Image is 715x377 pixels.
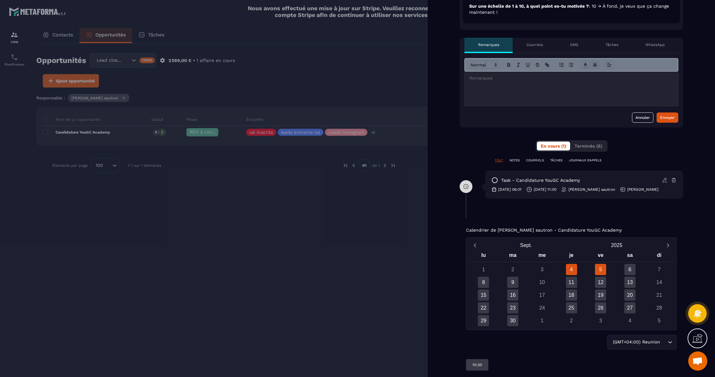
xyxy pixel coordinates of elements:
[569,158,601,163] p: JOURNAUX D'APPELS
[624,264,636,275] div: 6
[527,251,557,262] div: me
[469,251,674,326] div: Calendar wrapper
[469,241,481,250] button: Previous month
[478,302,489,313] div: 22
[570,42,578,47] p: SMS
[595,302,606,313] div: 26
[688,351,707,371] a: Ouvrir le chat
[537,315,548,326] div: 1
[566,289,577,301] div: 18
[550,158,562,163] p: TÂCHES
[644,251,674,262] div: di
[566,264,577,275] div: 4
[566,302,577,313] div: 25
[571,142,606,150] button: Terminés (8)
[537,264,548,275] div: 3
[469,251,498,262] div: lu
[566,277,577,288] div: 11
[495,158,503,163] p: TOUT
[469,264,674,326] div: Calendar days
[509,158,520,163] p: NOTES
[627,187,659,192] p: [PERSON_NAME]
[624,289,636,301] div: 20
[595,264,606,275] div: 5
[571,240,662,251] button: Open years overlay
[654,302,665,313] div: 28
[568,187,615,192] p: [PERSON_NAME] sautron
[595,315,606,326] div: 3
[575,143,602,149] span: Terminés (8)
[478,315,489,326] div: 29
[557,251,586,262] div: je
[654,277,665,288] div: 14
[611,339,661,346] span: (GMT+04:00) Reunion
[507,289,518,301] div: 16
[541,143,566,149] span: En cours (1)
[507,315,518,326] div: 30
[498,251,528,262] div: ma
[615,251,645,262] div: sa
[534,187,556,192] p: [DATE] 11:00
[537,277,548,288] div: 10
[662,241,674,250] button: Next month
[586,251,615,262] div: ve
[624,277,636,288] div: 13
[606,42,618,47] p: Tâches
[469,3,674,15] p: Sur une échelle de 1 à 10, à quel point es-tu motivée ?
[566,315,577,326] div: 2
[466,227,622,233] p: Calendrier de [PERSON_NAME] sautron - Candidature YouGC Academy
[624,315,636,326] div: 4
[526,42,543,47] p: Courriels
[654,315,665,326] div: 5
[472,362,482,367] p: 10:30
[654,264,665,275] div: 7
[537,302,548,313] div: 24
[481,240,571,251] button: Open months overlay
[498,187,522,192] p: [DATE] 06:01
[478,289,489,301] div: 15
[526,158,544,163] p: COURRIELS
[507,302,518,313] div: 23
[660,114,675,121] div: Envoyer
[478,277,489,288] div: 8
[657,112,678,123] button: Envoyer
[595,277,606,288] div: 12
[478,264,489,275] div: 1
[537,289,548,301] div: 17
[478,42,499,47] p: Remarques
[507,264,518,275] div: 2
[607,335,677,350] div: Search for option
[654,289,665,301] div: 21
[645,42,665,47] p: WhatsApp
[507,277,518,288] div: 9
[501,177,580,183] p: task - Candidature YouGC Academy
[595,289,606,301] div: 19
[632,112,653,123] button: Annuler
[661,339,666,346] input: Search for option
[624,302,636,313] div: 27
[537,142,570,150] button: En cours (1)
